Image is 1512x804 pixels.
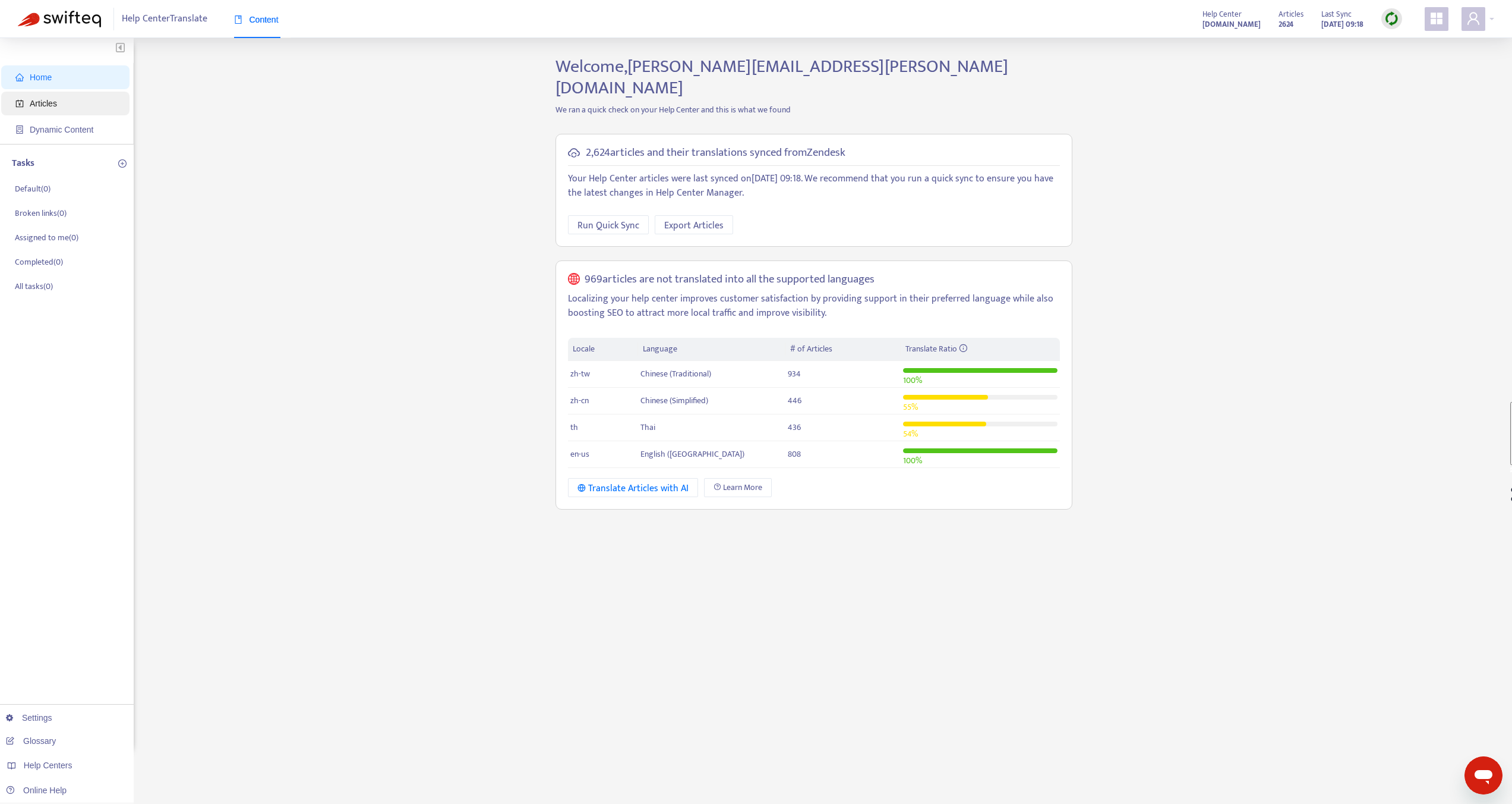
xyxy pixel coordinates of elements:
a: Online Help [6,786,67,795]
span: Welcome, [PERSON_NAME][EMAIL_ADDRESS][PERSON_NAME][DOMAIN_NAME] [555,52,1008,103]
span: 446 [788,394,801,407]
h5: 969 articles are not translated into all the supported languages [585,273,875,287]
span: appstore [1429,11,1444,26]
span: zh-tw [570,367,590,381]
span: Help Center Translate [122,8,207,30]
button: Run Quick Sync [568,215,649,234]
span: zh-cn [570,394,589,407]
p: Localizing your help center improves customer satisfaction by providing support in their preferre... [568,292,1060,321]
th: Locale [568,338,638,361]
span: cloud-sync [568,147,580,159]
p: Completed ( 0 ) [15,256,63,268]
span: Dynamic Content [30,125,93,134]
span: 808 [788,447,801,461]
th: Language [638,338,785,361]
span: home [15,73,24,81]
span: Content [234,15,279,24]
span: Help Center [1202,8,1242,21]
p: Broken links ( 0 ) [15,207,67,219]
span: th [570,420,578,434]
a: Learn More [704,478,772,497]
p: Tasks [12,156,34,171]
button: Export Articles [655,215,733,234]
span: en-us [570,447,589,461]
span: Export Articles [664,218,724,233]
span: Help Centers [24,761,72,770]
span: Last Sync [1321,8,1352,21]
span: 54 % [903,427,918,441]
span: 55 % [903,400,918,414]
a: [DOMAIN_NAME] [1202,17,1261,31]
img: Swifteq [18,11,101,27]
h5: 2,624 articles and their translations synced from Zendesk [586,146,845,160]
strong: 2624 [1279,18,1293,31]
span: Learn More [723,481,762,494]
span: Home [30,73,52,82]
span: Articles [1279,8,1303,21]
img: sync.dc5367851b00ba804db3.png [1384,11,1399,26]
iframe: メッセージングウィンドウを開くボタン [1464,756,1502,794]
span: Run Quick Sync [577,218,639,233]
span: book [234,15,242,24]
div: Translate Articles with AI [577,481,689,496]
strong: [DATE] 09:18 [1321,18,1363,31]
p: All tasks ( 0 ) [15,280,53,293]
span: Chinese (Simplified) [640,394,708,407]
p: Your Help Center articles were last synced on [DATE] 09:18 . We recommend that you run a quick sy... [568,172,1060,200]
span: plus-circle [118,159,127,168]
span: global [568,273,580,287]
span: account-book [15,99,24,108]
span: 100 % [903,454,922,467]
span: Thai [640,420,655,434]
span: Articles [30,99,57,108]
span: 100 % [903,373,922,387]
span: 934 [788,367,801,381]
button: Translate Articles with AI [568,478,698,497]
a: Glossary [6,736,56,746]
span: user [1466,11,1481,26]
p: We ran a quick check on your Help Center and this is what we found [547,103,1081,116]
span: 436 [788,420,801,434]
span: English ([GEOGRAPHIC_DATA]) [640,447,744,461]
span: container [15,125,24,134]
th: # of Articles [785,338,900,361]
a: Settings [6,713,52,723]
p: Assigned to me ( 0 ) [15,231,78,244]
div: Translate Ratio [905,343,1055,356]
p: Default ( 0 ) [15,183,50,195]
span: Chinese (Traditional) [640,367,711,381]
